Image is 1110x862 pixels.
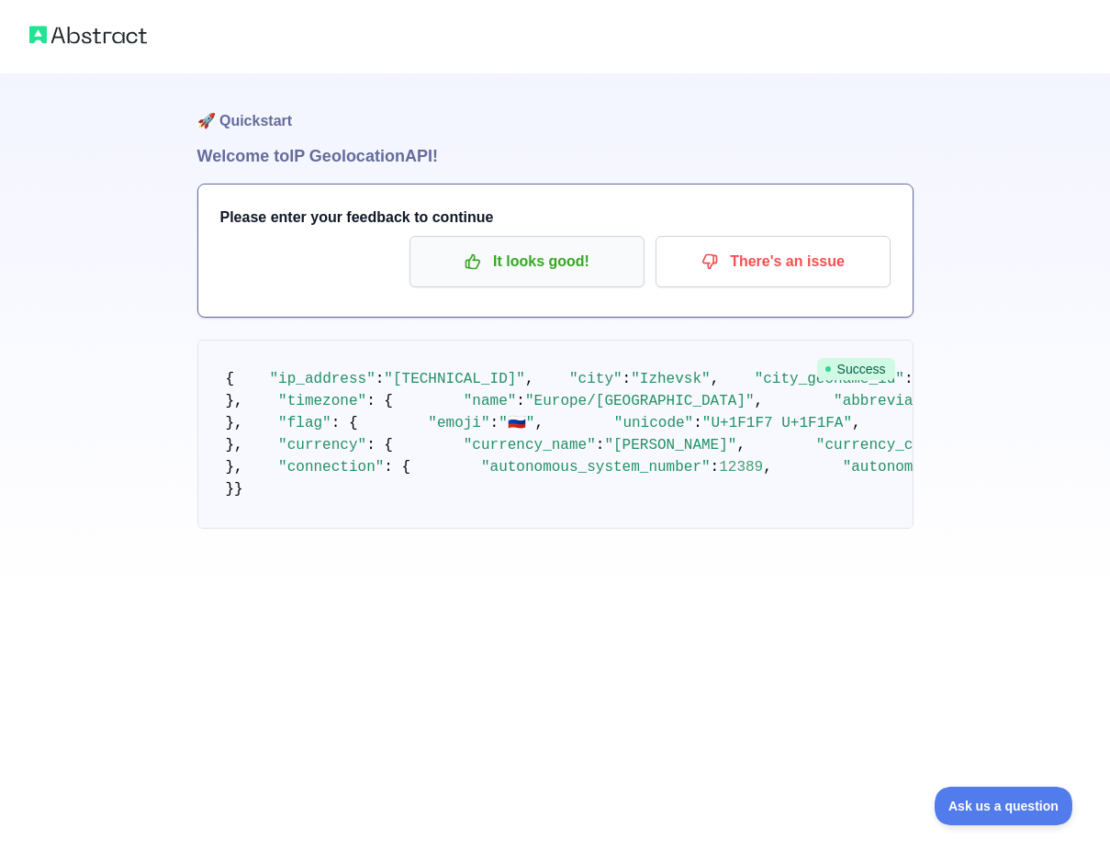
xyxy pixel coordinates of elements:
span: "connection" [278,459,384,476]
span: "emoji" [428,415,489,431]
span: : [711,459,720,476]
span: "unicode" [614,415,693,431]
p: There's an issue [669,246,877,277]
span: , [852,415,861,431]
span: : { [366,437,393,453]
span: : [516,393,525,409]
span: : [904,371,914,387]
span: : [490,415,499,431]
span: : [693,415,702,431]
span: "flag" [278,415,331,431]
span: Success [817,358,895,380]
span: "city" [569,371,622,387]
p: It looks good! [423,246,631,277]
span: : { [384,459,410,476]
iframe: Toggle Customer Support [935,787,1073,825]
span: 12389 [719,459,763,476]
span: : [596,437,605,453]
span: "currency" [278,437,366,453]
button: It looks good! [409,236,645,287]
span: "name" [464,393,517,409]
span: , [763,459,772,476]
span: "[TECHNICAL_ID]" [384,371,525,387]
span: "ip_address" [270,371,376,387]
span: "autonomous_system_number" [481,459,711,476]
span: : [376,371,385,387]
span: "city_geoname_id" [755,371,904,387]
span: : { [366,393,393,409]
h1: Welcome to IP Geolocation API! [197,143,914,169]
span: "Europe/[GEOGRAPHIC_DATA]" [525,393,755,409]
span: , [525,371,534,387]
h1: 🚀 Quickstart [197,73,914,143]
span: : { [331,415,358,431]
span: "currency_code" [816,437,948,453]
span: "Izhevsk" [631,371,710,387]
h3: Please enter your feedback to continue [220,207,891,229]
button: There's an issue [656,236,891,287]
span: "timezone" [278,393,366,409]
span: , [755,393,764,409]
span: , [534,415,544,431]
span: "abbreviation" [834,393,957,409]
span: "currency_name" [464,437,596,453]
span: "U+1F1F7 U+1F1FA" [702,415,852,431]
img: Abstract logo [29,22,147,48]
span: , [736,437,746,453]
span: "[PERSON_NAME]" [604,437,736,453]
span: , [711,371,720,387]
span: : [622,371,632,387]
span: "🇷🇺" [499,415,534,431]
span: { [226,371,235,387]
